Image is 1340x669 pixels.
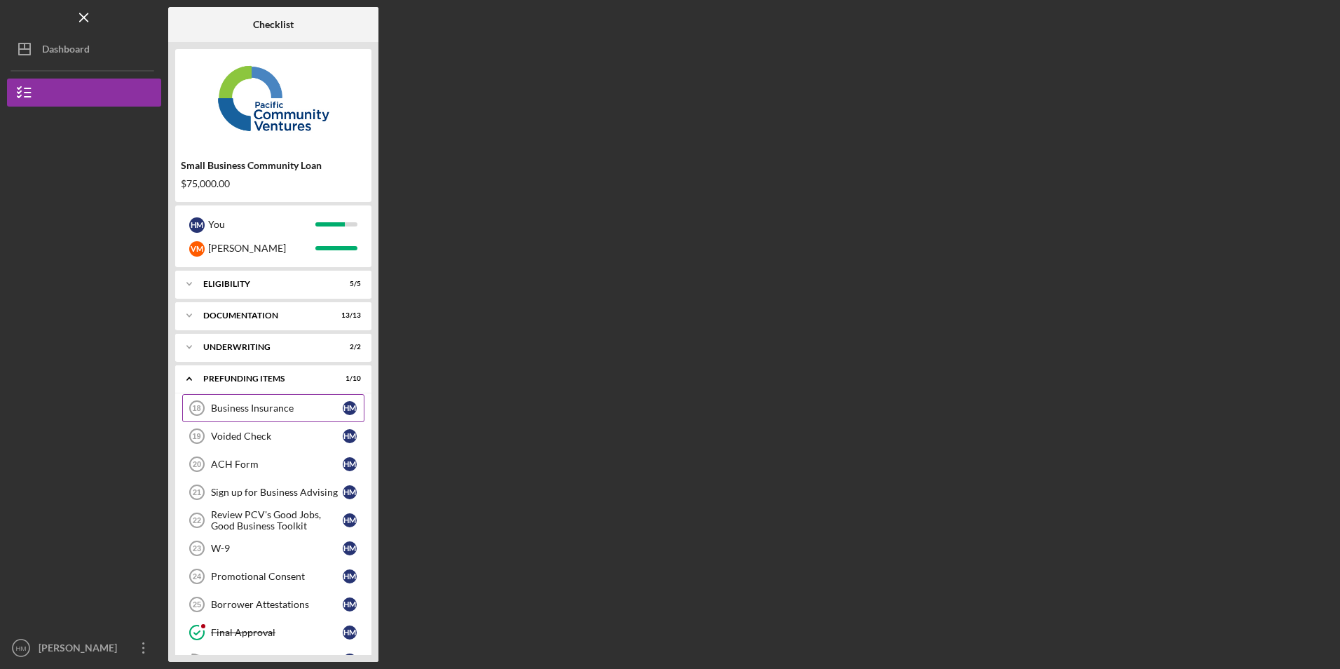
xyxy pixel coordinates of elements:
div: ACH Form [211,459,343,470]
div: Prefunding Items [203,374,326,383]
div: Documentation [203,311,326,320]
a: 24Promotional ConsentHM [182,562,364,590]
img: Product logo [175,56,371,140]
div: Borrower Attestations [211,599,343,610]
tspan: 23 [193,544,201,553]
div: H M [343,429,357,443]
div: W-9 [211,543,343,554]
div: $75,000.00 [181,178,366,189]
div: [PERSON_NAME] [208,236,315,260]
div: H M [343,541,357,555]
div: V M [189,241,205,257]
a: 18Business InsuranceHM [182,394,364,422]
div: Dashboard [42,35,90,67]
div: Review PCV's Good Jobs, Good Business Toolkit [211,509,343,532]
div: Voided Check [211,431,343,442]
div: H M [343,401,357,415]
button: HM[PERSON_NAME] [7,634,161,662]
tspan: 22 [193,516,201,525]
b: Checklist [253,19,294,30]
div: H M [343,597,357,611]
div: H M [343,457,357,471]
div: H M [343,569,357,583]
a: 23W-9HM [182,534,364,562]
div: H M [343,485,357,499]
div: H M [189,217,205,233]
tspan: 21 [193,488,201,496]
div: Eligibility [203,280,326,288]
div: H M [343,626,357,640]
text: HM [16,644,27,652]
tspan: 18 [192,404,200,412]
tspan: 19 [192,432,200,440]
div: Small Business Community Loan [181,160,366,171]
a: Final ApprovalHM [182,619,364,647]
tspan: 24 [193,572,202,581]
div: You [208,212,315,236]
a: 22Review PCV's Good Jobs, Good Business ToolkitHM [182,506,364,534]
a: 25Borrower AttestationsHM [182,590,364,619]
a: 19Voided CheckHM [182,422,364,450]
a: 20ACH FormHM [182,450,364,478]
div: [PERSON_NAME] [35,634,126,665]
div: 13 / 13 [336,311,361,320]
button: Dashboard [7,35,161,63]
div: Underwriting [203,343,326,351]
div: 1 / 10 [336,374,361,383]
div: H M [343,513,357,527]
tspan: 25 [193,600,201,609]
div: Final Approval [211,627,343,638]
div: 2 / 2 [336,343,361,351]
div: H M [343,654,357,668]
tspan: 20 [193,460,201,468]
div: 5 / 5 [336,280,361,288]
div: Promotional Consent [211,571,343,582]
div: Sign up for Business Advising [211,487,343,498]
div: Business Insurance [211,403,343,414]
a: 21Sign up for Business AdvisingHM [182,478,364,506]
